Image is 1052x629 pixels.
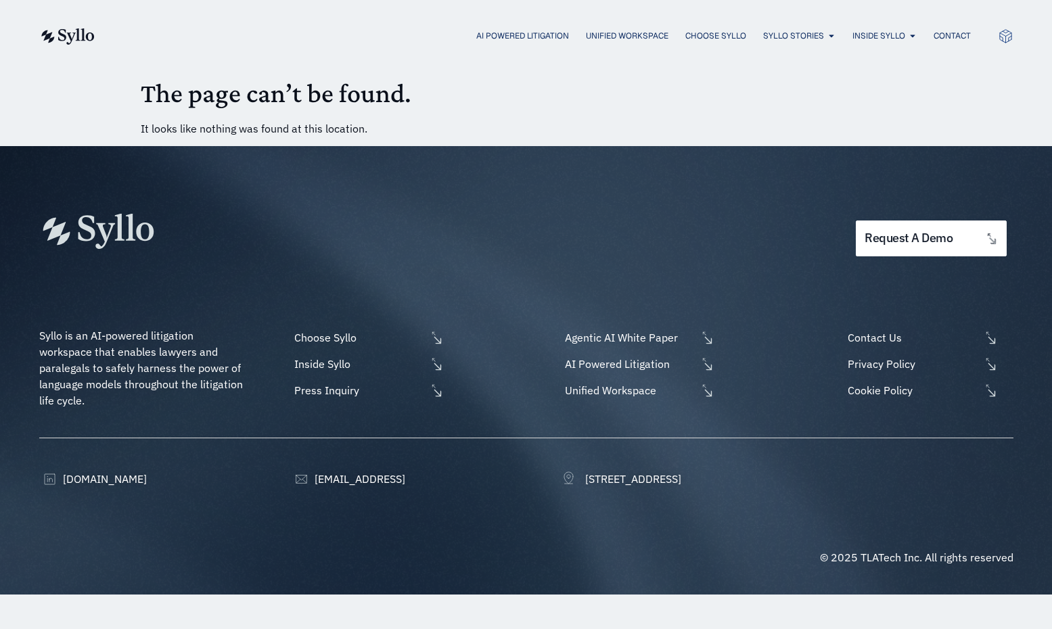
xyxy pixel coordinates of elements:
a: Choose Syllo [685,30,746,42]
span: Syllo is an AI-powered litigation workspace that enables lawyers and paralegals to safely harness... [39,329,246,407]
span: [EMAIL_ADDRESS] [311,471,405,487]
a: Agentic AI White Paper [562,329,714,346]
a: Cookie Policy [844,382,1013,398]
p: It looks like nothing was found at this location. [141,120,912,137]
span: [STREET_ADDRESS] [582,471,681,487]
a: Contact [934,30,971,42]
h1: The page can’t be found. [141,77,912,110]
a: [DOMAIN_NAME] [39,471,147,487]
a: Syllo Stories [763,30,824,42]
span: Cookie Policy [844,382,980,398]
a: Choose Syllo [291,329,444,346]
img: syllo [39,28,95,45]
span: Agentic AI White Paper [562,329,697,346]
a: [STREET_ADDRESS] [562,471,681,487]
span: AI Powered Litigation [562,356,697,372]
span: request a demo [865,232,953,245]
a: Inside Syllo [291,356,444,372]
a: Privacy Policy [844,356,1013,372]
span: Privacy Policy [844,356,980,372]
a: Contact Us [844,329,1013,346]
span: © 2025 TLATech Inc. All rights reserved [820,551,1013,564]
a: request a demo [856,220,1006,256]
a: AI Powered Litigation [476,30,569,42]
a: [EMAIL_ADDRESS] [291,471,405,487]
a: Unified Workspace [586,30,668,42]
a: Press Inquiry [291,382,444,398]
span: Inside Syllo [291,356,426,372]
span: [DOMAIN_NAME] [60,471,147,487]
a: Inside Syllo [852,30,905,42]
span: Unified Workspace [562,382,697,398]
span: Choose Syllo [291,329,426,346]
a: AI Powered Litigation [562,356,714,372]
span: Contact Us [844,329,980,346]
div: Menu Toggle [122,30,971,43]
nav: Menu [122,30,971,43]
a: Unified Workspace [562,382,714,398]
span: Press Inquiry [291,382,426,398]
